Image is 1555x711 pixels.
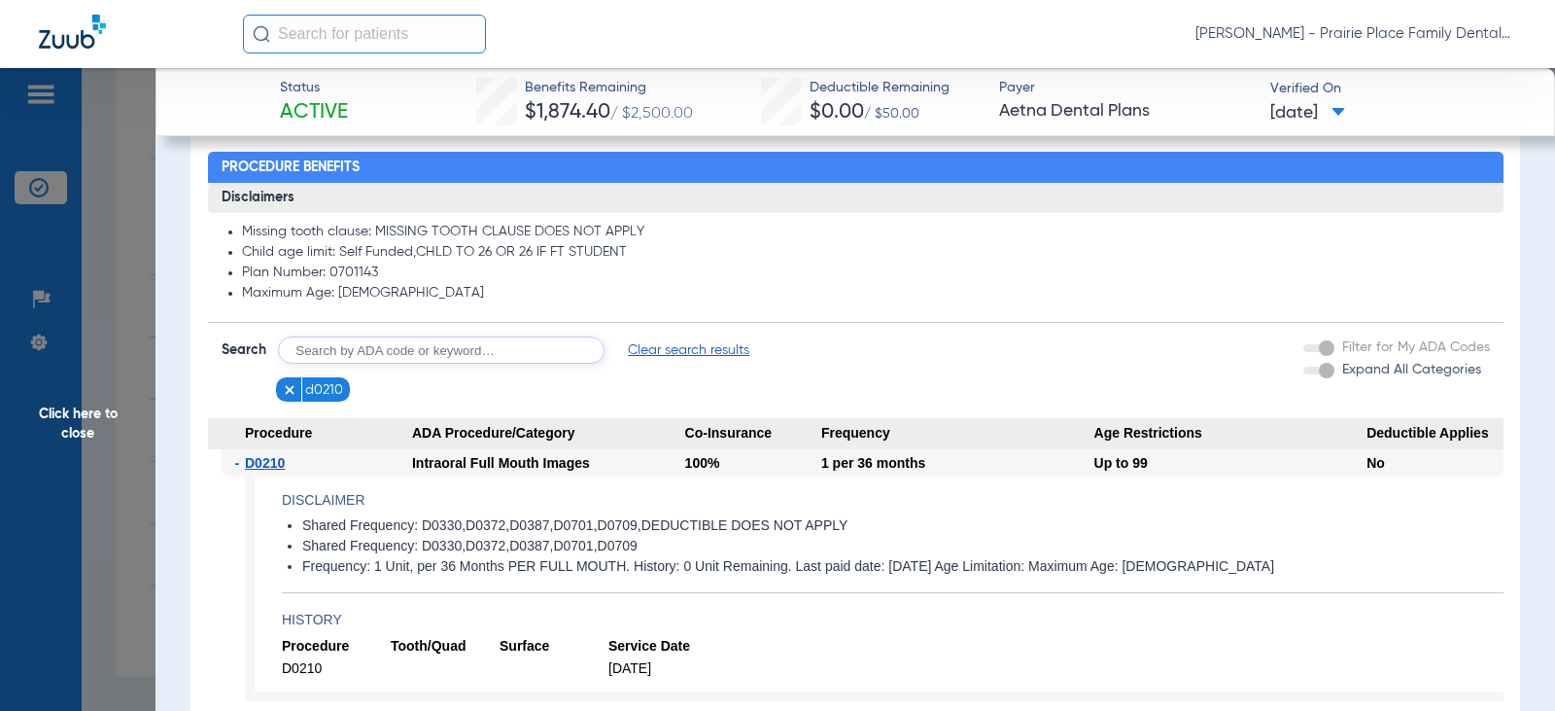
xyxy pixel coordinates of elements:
[282,490,1503,511] h4: Disclaimer
[242,244,1490,262] li: Child age limit: Self Funded,CHLD TO 26 OR 26 IF FT STUDENT
[810,102,864,123] span: $0.00
[1342,363,1481,376] span: Expand All Categories
[610,106,693,122] span: / $2,500.00
[242,285,1490,302] li: Maximum Age: [DEMOGRAPHIC_DATA]
[391,637,500,656] span: Tooth/Quad
[1366,418,1503,449] span: Deductible Applies
[282,610,1503,630] h4: History
[821,418,1094,449] span: Frequency
[999,78,1253,98] span: Payer
[302,517,1503,535] li: Shared Frequency: D0330,D0372,D0387,D0701,D0709,DEDUCTIBLE DOES NOT APPLY
[1195,24,1516,44] span: [PERSON_NAME] - Prairie Place Family Dental
[525,102,610,123] span: $1,874.40
[1270,101,1345,125] span: [DATE]
[302,558,1503,576] li: Frequency: 1 Unit, per 36 Months PER FULL MOUTH. History: 0 Unit Remaining. Last paid date: [DATE...
[628,340,749,360] span: Clear search results
[1366,449,1503,477] div: No
[243,15,486,53] input: Search for patients
[685,449,821,477] div: 100%
[412,418,685,449] span: ADA Procedure/Category
[283,383,296,397] img: x.svg
[245,455,285,471] span: D0210
[222,340,266,360] span: Search
[1338,338,1490,358] label: Filter for My ADA Codes
[235,449,246,477] span: -
[278,337,605,364] input: Search by ADA code or keyword…
[302,538,1503,555] li: Shared Frequency: D0330,D0372,D0387,D0701,D0709
[685,418,821,449] span: Co-Insurance
[280,99,348,126] span: Active
[208,183,1503,214] h3: Disclaimers
[525,78,693,98] span: Benefits Remaining
[412,449,685,477] div: Intraoral Full Mouth Images
[608,637,717,656] span: Service Date
[864,107,919,121] span: / $50.00
[242,265,1490,282] li: Plan Number: 0701143
[280,78,348,98] span: Status
[39,15,106,49] img: Zuub Logo
[242,224,1490,241] li: Missing tooth clause: MISSING TOOTH CLAUSE DOES NOT APPLY
[608,659,717,678] span: [DATE]
[810,78,950,98] span: Deductible Remaining
[282,659,391,678] span: D0210
[1094,449,1367,477] div: Up to 99
[282,637,391,656] span: Procedure
[821,449,1094,477] div: 1 per 36 months
[208,152,1503,183] h2: Procedure Benefits
[253,25,270,43] img: Search Icon
[1094,418,1367,449] span: Age Restrictions
[1270,79,1524,99] span: Verified On
[208,418,412,449] span: Procedure
[305,380,343,400] span: d0210
[500,637,608,656] span: Surface
[999,99,1253,124] span: Aetna Dental Plans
